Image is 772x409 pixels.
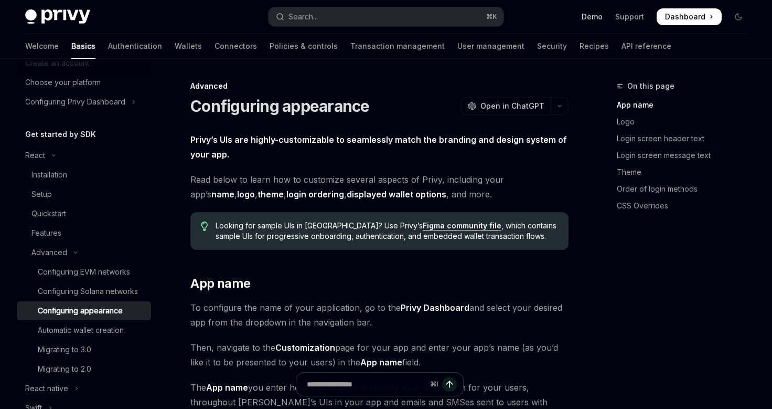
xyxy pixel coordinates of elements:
[423,221,501,230] a: Figma community file
[17,360,151,379] a: Migrating to 2.0
[17,301,151,320] a: Configuring appearance
[617,130,755,147] a: Login screen header text
[17,92,151,111] button: Toggle Configuring Privy Dashboard section
[17,204,151,223] a: Quickstart
[175,34,202,59] a: Wallets
[617,147,755,164] a: Login screen message text
[190,340,569,370] span: Then, navigate to the page for your app and enter your app’s name (as you’d like it to be present...
[617,181,755,197] a: Order of login methods
[25,96,125,108] div: Configuring Privy Dashboard
[215,34,257,59] a: Connectors
[288,11,318,23] div: Search...
[582,12,603,22] a: Demo
[25,149,45,162] div: React
[657,8,722,25] a: Dashboard
[17,340,151,359] a: Migrating to 3.0
[190,300,569,330] span: To configure the name of your application, go to the and select your desired app from the dropdow...
[31,188,52,201] div: Setup
[38,343,91,356] div: Migrating to 3.0
[201,222,208,231] svg: Tip
[401,302,469,313] strong: Privy Dashboard
[17,224,151,243] a: Features
[621,34,671,59] a: API reference
[347,189,446,200] a: displayed wallet options
[190,97,370,116] h1: Configuring appearance
[38,305,123,317] div: Configuring appearance
[25,382,68,395] div: React native
[17,146,151,165] button: Toggle React section
[17,243,151,262] button: Toggle Advanced section
[211,189,234,200] a: name
[360,357,402,368] strong: App name
[537,34,567,59] a: Security
[190,172,569,202] span: Read below to learn how to customize several aspects of Privy, including your app’s , , , , , and...
[17,165,151,184] a: Installation
[190,275,250,292] span: App name
[31,246,67,259] div: Advanced
[457,34,524,59] a: User management
[617,113,755,130] a: Logo
[275,342,335,353] strong: Customization
[442,377,457,392] button: Send message
[615,12,644,22] a: Support
[31,227,61,239] div: Features
[38,363,91,375] div: Migrating to 2.0
[617,164,755,181] a: Theme
[38,324,124,337] div: Automatic wallet creation
[25,9,90,24] img: dark logo
[17,185,151,204] a: Setup
[25,76,101,89] div: Choose your platform
[38,285,138,298] div: Configuring Solana networks
[25,128,96,141] h5: Get started by SDK
[17,321,151,340] a: Automatic wallet creation
[31,207,66,220] div: Quickstart
[31,169,67,181] div: Installation
[17,379,151,398] button: Toggle React native section
[17,282,151,301] a: Configuring Solana networks
[617,197,755,214] a: CSS Overrides
[71,34,95,59] a: Basics
[480,101,544,111] span: Open in ChatGPT
[258,189,284,200] a: theme
[627,80,674,92] span: On this page
[190,81,569,91] div: Advanced
[617,97,755,113] a: App name
[38,266,130,278] div: Configuring EVM networks
[237,189,255,200] a: logo
[350,34,445,59] a: Transaction management
[665,12,705,22] span: Dashboard
[269,7,503,26] button: Open search
[216,221,558,242] span: Looking for sample UIs in [GEOGRAPHIC_DATA]? Use Privy’s , which contains sample UIs for progress...
[461,97,551,115] button: Open in ChatGPT
[17,263,151,281] a: Configuring EVM networks
[25,34,59,59] a: Welcome
[286,189,344,200] a: login ordering
[108,34,162,59] a: Authentication
[486,13,497,21] span: ⌘ K
[190,134,567,160] strong: Privy’s UIs are highly-customizable to seamlessly match the branding and design system of your app.
[17,73,151,92] a: Choose your platform
[730,8,747,25] button: Toggle dark mode
[270,34,338,59] a: Policies & controls
[580,34,609,59] a: Recipes
[307,373,426,396] input: Ask a question...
